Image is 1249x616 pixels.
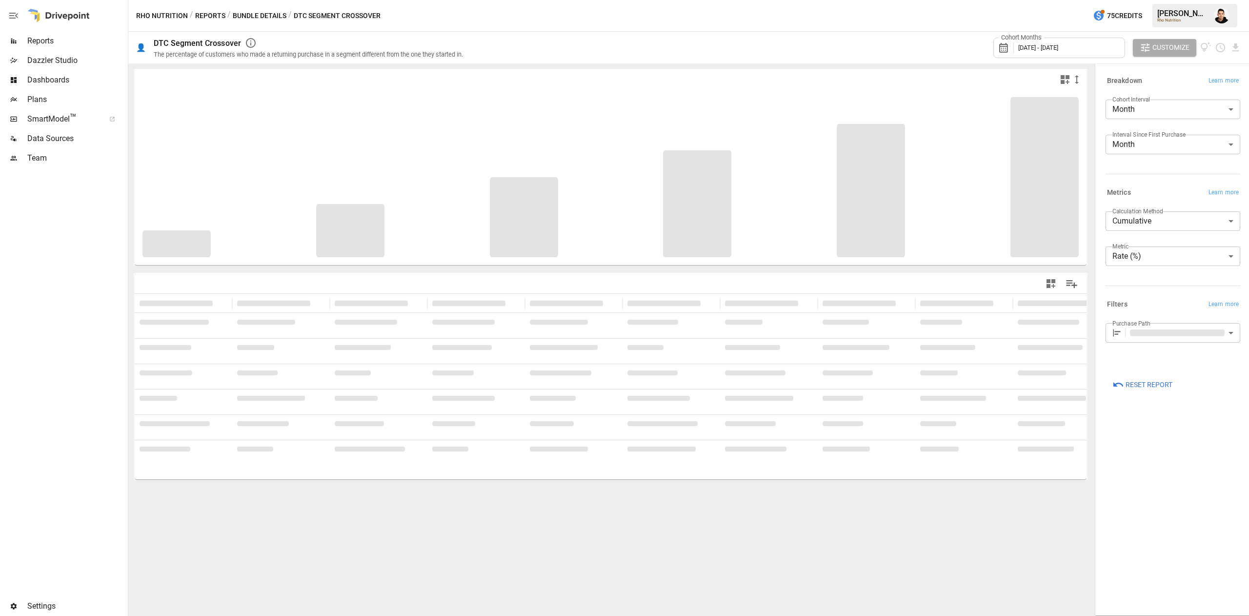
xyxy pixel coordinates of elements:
div: Rate (%) [1106,246,1240,266]
div: DTC Segment Crossover [154,39,241,48]
button: Manage Columns [1061,273,1083,295]
button: Sort [799,296,813,310]
img: Francisco Sanchez [1214,8,1229,23]
button: Bundle Details [233,10,286,22]
button: Sort [409,296,423,310]
label: Metric [1112,242,1128,250]
span: Learn more [1209,188,1239,198]
button: Download report [1230,42,1241,53]
button: Reset Report [1106,376,1179,393]
button: Sort [311,296,325,310]
span: Dashboards [27,74,126,86]
span: [DATE] - [DATE] [1018,44,1058,51]
span: Learn more [1209,300,1239,309]
span: 75 Credits [1107,10,1142,22]
button: Sort [214,296,227,310]
div: Cumulative [1106,211,1240,231]
span: Reset Report [1126,379,1172,391]
button: View documentation [1200,39,1211,57]
div: 👤 [136,43,146,52]
span: ™ [70,112,77,124]
button: 75Credits [1089,7,1146,25]
button: Rho Nutrition [136,10,188,22]
button: Sort [604,296,618,310]
div: The percentage of customers who made a returning purchase in a segment different from the one the... [154,51,463,58]
label: Cohort Interval [1112,95,1150,103]
button: Schedule report [1215,42,1226,53]
span: Data Sources [27,133,126,144]
span: Customize [1152,41,1189,54]
span: SmartModel [27,113,99,125]
span: Learn more [1209,76,1239,86]
label: Calculation Method [1112,207,1163,215]
span: Dazzler Studio [27,55,126,66]
div: / [227,10,231,22]
label: Cohort Months [999,33,1044,42]
span: Reports [27,35,126,47]
button: Francisco Sanchez [1208,2,1235,29]
div: Month [1106,135,1240,154]
h6: Metrics [1107,187,1131,198]
span: Team [27,152,126,164]
div: Rho Nutrition [1157,18,1208,22]
button: Customize [1133,39,1196,57]
button: Sort [702,296,715,310]
button: Reports [195,10,225,22]
label: Purchase Path [1112,319,1150,328]
label: Interval Since First Purchase [1112,130,1186,139]
button: Sort [994,296,1008,310]
span: Plans [27,94,126,105]
h6: Breakdown [1107,76,1142,86]
span: Settings [27,600,126,612]
button: Sort [897,296,910,310]
div: [PERSON_NAME] [1157,9,1208,18]
div: / [190,10,193,22]
div: / [288,10,292,22]
button: Sort [506,296,520,310]
h6: Filters [1107,299,1128,310]
div: Month [1106,100,1240,119]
